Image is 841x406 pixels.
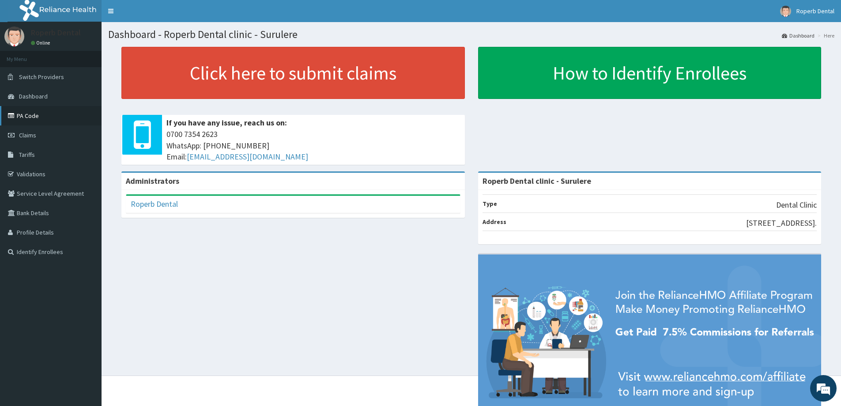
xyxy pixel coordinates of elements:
[126,176,179,186] b: Administrators
[166,118,287,128] b: If you have any issue, reach us on:
[19,151,35,159] span: Tariffs
[780,6,791,17] img: User Image
[4,27,24,46] img: User Image
[483,218,506,226] b: Address
[782,32,815,39] a: Dashboard
[746,217,817,229] p: [STREET_ADDRESS].
[19,131,36,139] span: Claims
[166,129,460,163] span: 0700 7354 2623 WhatsApp: [PHONE_NUMBER] Email:
[483,200,497,208] b: Type
[187,152,308,162] a: [EMAIL_ADDRESS][DOMAIN_NAME]
[796,7,834,15] span: Roperb Dental
[121,47,465,99] a: Click here to submit claims
[776,199,817,211] p: Dental Clinic
[815,32,834,39] li: Here
[108,29,834,40] h1: Dashboard - Roperb Dental clinic - Surulere
[31,40,52,46] a: Online
[483,176,591,186] strong: Roperb Dental clinic - Surulere
[19,92,48,100] span: Dashboard
[131,199,178,209] a: Roperb Dental
[19,73,64,81] span: Switch Providers
[31,29,81,37] p: Roperb Dental
[478,47,822,99] a: How to Identify Enrollees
